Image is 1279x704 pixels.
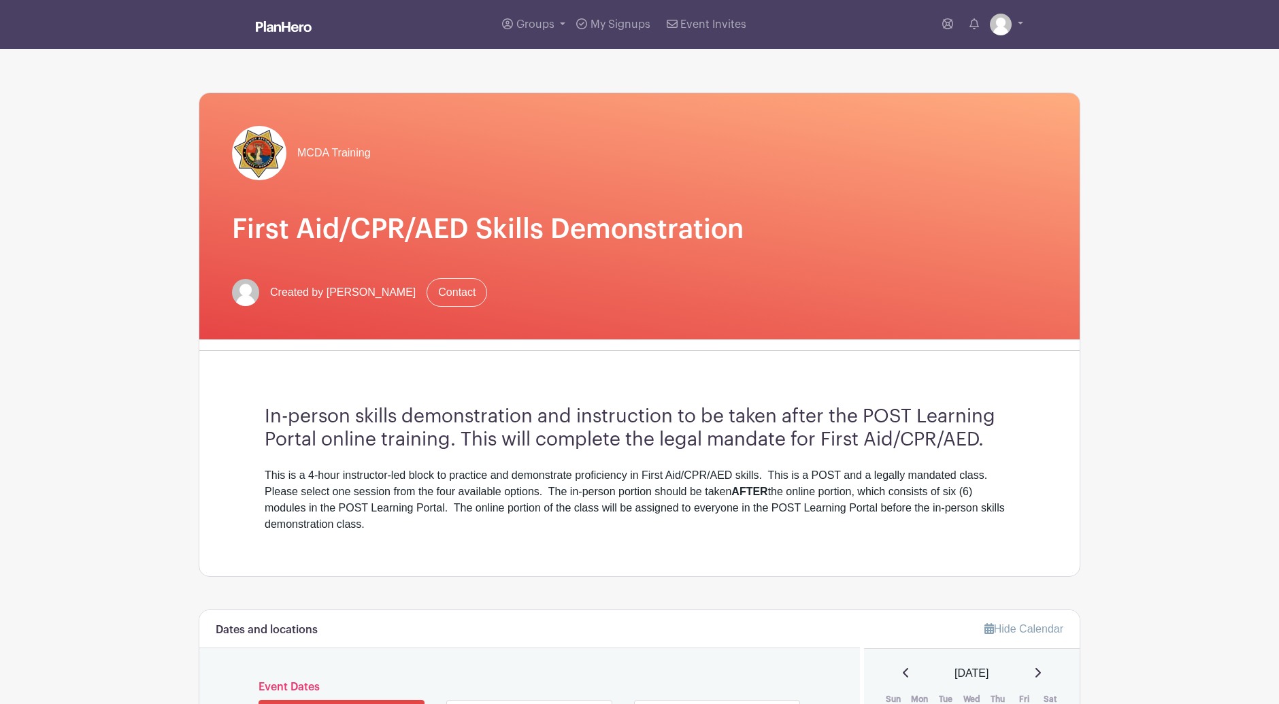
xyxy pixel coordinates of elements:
[265,405,1014,451] h3: In-person skills demonstration and instruction to be taken after the POST Learning Portal online ...
[680,19,746,30] span: Event Invites
[516,19,554,30] span: Groups
[990,14,1012,35] img: default-ce2991bfa6775e67f084385cd625a349d9dcbb7a52a09fb2fda1e96e2d18dcdb.png
[232,279,259,306] img: default-ce2991bfa6775e67f084385cd625a349d9dcbb7a52a09fb2fda1e96e2d18dcdb.png
[297,145,371,161] span: MCDA Training
[954,665,989,682] span: [DATE]
[232,213,1047,246] h1: First Aid/CPR/AED Skills Demonstration
[270,284,416,301] span: Created by [PERSON_NAME]
[984,623,1063,635] a: Hide Calendar
[256,681,803,694] h6: Event Dates
[256,21,312,32] img: logo_white-6c42ec7e38ccf1d336a20a19083b03d10ae64f83f12c07503d8b9e83406b4c7d.svg
[591,19,650,30] span: My Signups
[427,278,487,307] a: Contact
[731,486,767,497] strong: AFTER
[265,467,1014,533] div: This is a 4-hour instructor-led block to practice and demonstrate proficiency in First Aid/CPR/AE...
[216,624,318,637] h6: Dates and locations
[232,126,286,180] img: DA%20Logo.png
